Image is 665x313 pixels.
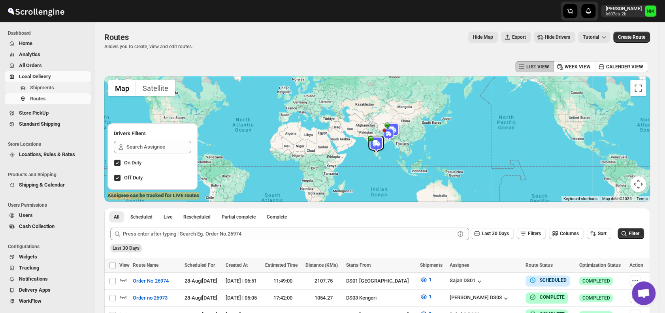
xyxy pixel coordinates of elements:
div: 17:42:00 [265,294,301,302]
button: Keyboard shortcuts [563,196,597,202]
div: 11:49:00 [265,277,301,285]
button: Map camera controls [630,176,646,192]
button: 1 [415,273,436,286]
button: Tutorial [578,32,610,43]
button: Home [5,38,91,49]
span: Tutorial [583,34,599,40]
button: Order No.26974 [128,275,173,287]
span: Create Route [618,34,645,40]
button: Shipping & Calendar [5,179,91,190]
span: Store Locations [8,141,91,147]
span: Narjit Magar [645,6,656,17]
span: 28-Aug | [DATE] [185,295,217,301]
button: Tracking [5,262,91,273]
span: COMPLETED [582,278,610,284]
p: [PERSON_NAME] [606,6,642,12]
button: WEEK VIEW [554,61,595,72]
p: Allows you to create, view and edit routes. [104,43,193,50]
span: Route Name [133,262,158,268]
button: Notifications [5,273,91,285]
span: Assignee [450,262,469,268]
a: Open this area in Google Maps (opens a new window) [106,191,132,202]
span: Off Duty [124,175,143,181]
span: Locations, Rules & Rates [19,151,75,157]
span: Delivery Apps [19,287,51,293]
span: Last 30 Days [113,245,139,251]
label: Assignee can be tracked for LIVE routes [107,192,199,200]
span: All [114,214,119,220]
span: Configurations [8,243,91,250]
span: 28-Aug | [DATE] [185,278,217,284]
button: 1 [415,290,436,303]
span: Complete [267,214,287,220]
b: SCHEDULED [540,277,567,283]
span: WEEK VIEW [565,64,591,70]
span: 1 [428,294,431,300]
button: Widgets [5,251,91,262]
input: Press enter after typing | Search Eg. Order No.26974 [123,228,455,240]
span: Filter [629,231,639,236]
button: User menu [601,5,657,17]
button: Order no 26973 [128,292,172,304]
img: Google [106,191,132,202]
span: Hide Map [473,34,493,40]
span: Routes [104,32,129,42]
span: Sort [598,231,607,236]
span: Users [19,212,33,218]
button: Delivery Apps [5,285,91,296]
span: Map data ©2025 [602,196,632,201]
h2: Drivers Filters [114,130,191,138]
span: Widgets [19,254,37,260]
button: Users [5,210,91,221]
span: LIST VIEW [526,64,549,70]
button: Analytics [5,49,91,60]
span: Optimization Status [579,262,620,268]
span: Cash Collection [19,223,55,229]
span: Products and Shipping [8,172,91,178]
span: Hide Drivers [545,34,570,40]
span: On Duty [124,160,141,166]
span: Notifications [19,276,48,282]
button: All Orders [5,60,91,71]
button: LIST VIEW [515,61,554,72]
span: Users Permissions [8,202,91,208]
span: Distance (KMs) [305,262,338,268]
span: WorkFlow [19,298,41,304]
span: Store PickUp [19,110,49,116]
b: COMPLETE [540,294,565,300]
button: Locations, Rules & Rates [5,149,91,160]
button: CALENDER VIEW [595,61,648,72]
button: Export [501,32,531,43]
span: Columns [560,231,579,236]
p: b607ea-2b [606,12,642,17]
button: Map action label [468,32,498,43]
button: Routes [5,93,91,104]
span: View [119,262,130,268]
span: Filters [528,231,541,236]
button: Sajan DS01 [450,277,483,285]
span: Order no 26973 [133,294,168,302]
span: Created At [226,262,248,268]
span: Estimated Time [265,262,297,268]
button: Show satellite imagery [136,80,175,96]
button: [PERSON_NAME] DS03 [450,294,510,302]
span: Route Status [526,262,553,268]
button: Filter [618,228,644,239]
button: Cash Collection [5,221,91,232]
button: Create Route [613,32,650,43]
input: Search Assignee [126,141,191,153]
span: Tracking [19,265,39,271]
span: Standard Shipping [19,121,60,127]
span: Rescheduled [183,214,211,220]
span: Analytics [19,51,40,57]
a: Open chat [632,281,656,305]
div: DS03 Kengeri [346,294,415,302]
span: Home [19,40,32,46]
span: Shipments [420,262,442,268]
div: [DATE] | 05:05 [226,294,260,302]
div: [DATE] | 06:51 [226,277,260,285]
span: Routes [30,96,46,102]
span: Export [512,34,526,40]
